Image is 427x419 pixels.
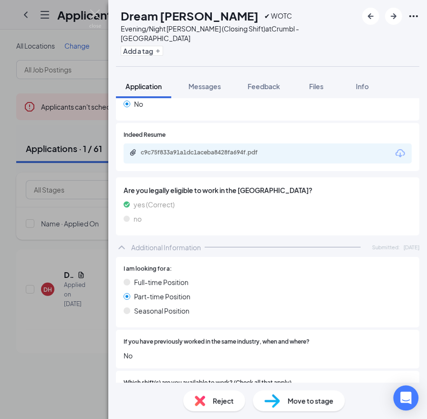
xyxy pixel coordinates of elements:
svg: ChevronUp [116,242,127,253]
h1: Dream [PERSON_NAME] [121,8,259,24]
div: Open Intercom Messenger [394,386,419,411]
span: Indeed Resume [124,131,166,140]
span: Application [125,82,162,91]
span: I am looking for a: [124,265,172,274]
span: Info [356,82,369,91]
span: Seasonal Position [134,306,189,316]
span: No [134,99,143,109]
div: c9c75f833a91a1dc1aceba8428fa694f.pdf [141,149,274,156]
svg: Download [395,148,406,159]
span: Part-time Position [134,291,190,302]
span: no [134,214,142,224]
svg: ArrowLeftNew [365,10,376,22]
span: Reject [213,396,234,406]
span: [DATE] [404,243,419,251]
svg: Paperclip [129,149,137,156]
div: Additional Information [131,243,201,252]
span: Messages [188,82,221,91]
a: Paperclipc9c75f833a91a1dc1aceba8428fa694f.pdf [129,149,284,158]
svg: ArrowRight [388,10,399,22]
span: Files [309,82,323,91]
span: Feedback [248,82,280,91]
span: Which shift(s) are you available to work? (Check all that apply) [124,378,292,388]
button: PlusAdd a tag [121,46,163,56]
span: Are you legally eligible to work in the [GEOGRAPHIC_DATA]? [124,185,412,195]
span: Submitted: [372,243,400,251]
span: yes (Correct) [134,199,175,210]
span: Move to stage [288,396,333,406]
button: ArrowRight [385,8,402,25]
div: Evening/Night [PERSON_NAME] (Closing Shift) at Crumbl - [GEOGRAPHIC_DATA] [121,24,357,43]
svg: Plus [155,48,161,54]
span: ✔ WOTC [264,10,292,21]
span: Full-time Position [134,277,188,287]
span: No [124,350,412,361]
span: If you have previously worked in the same industry, when and where? [124,337,310,347]
button: ArrowLeftNew [362,8,379,25]
svg: Ellipses [408,10,419,22]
